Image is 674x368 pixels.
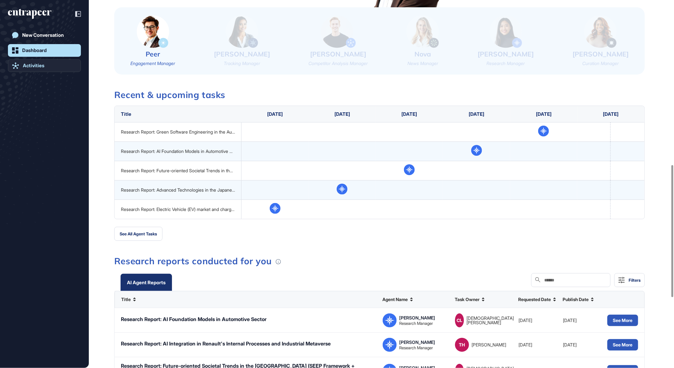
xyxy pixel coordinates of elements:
[309,60,368,67] div: Competitor Analysis Manager
[8,44,81,57] a: Dashboard
[121,187,235,193] div: Research Report: Advanced Technologies in the Japanese Automotive Industry
[563,318,577,323] span: [DATE]
[466,316,519,325] div: [DEMOGRAPHIC_DATA][PERSON_NAME]
[382,297,408,302] span: Agent Name
[23,63,44,69] div: Activities
[226,15,258,48] img: tracy-small.png
[115,106,241,122] th: Title
[8,59,81,72] a: Activities
[443,106,510,122] th: [DATE]
[607,339,638,351] button: See More
[127,280,166,285] div: AI Agent Reports
[519,342,532,347] span: [DATE]
[614,273,645,287] button: Filters
[472,343,506,347] div: [PERSON_NAME]
[584,15,617,48] img: curie-small.png
[486,60,525,67] div: Research Manager
[572,49,629,59] div: [PERSON_NAME]
[490,15,522,48] img: reese-small.png
[577,106,644,122] th: [DATE]
[137,15,169,48] img: peer-small.png
[399,340,435,345] div: [PERSON_NAME]
[607,315,638,326] button: See More
[399,321,433,325] div: Research Manager
[121,168,235,173] div: Research Report: Future-oriented Societal Trends in the [GEOGRAPHIC_DATA] (SEEP Framework + Techn...
[114,257,645,266] h3: Research reports conducted for you
[376,106,443,122] th: [DATE]
[121,129,235,135] div: Research Report: Green Software Engineering in the Automotive Sector
[399,346,433,350] div: Research Manager
[8,29,81,42] a: New Conversation
[8,9,51,19] div: entrapeer-logo
[22,48,47,53] div: Dashboard
[121,297,131,302] span: Title
[121,149,235,154] div: Research Report: AI Foundation Models in Automotive Sector
[629,278,641,283] div: Filters
[518,297,551,302] span: Requested Date
[121,340,331,347] div: Research Report: AI Integration in Renault's Internal Processes and Industrial Metaverse
[146,49,160,59] div: Peer
[241,106,309,122] th: [DATE]
[455,297,479,302] span: Task Owner
[399,316,435,320] div: [PERSON_NAME]
[114,227,162,241] button: See All Agent Tasks
[22,32,64,38] div: New Conversation
[310,49,367,59] div: [PERSON_NAME]
[414,49,431,59] div: Nova
[321,15,356,48] img: nash-small.png
[121,207,235,212] div: Research Report: Electric Vehicle (EV) market and charging systems in [GEOGRAPHIC_DATA]
[563,342,577,347] span: [DATE]
[114,90,645,99] h3: Recent & upcoming tasks
[455,338,469,352] div: TH
[582,60,619,67] div: Curation Manager
[478,49,534,59] div: [PERSON_NAME]
[121,316,267,323] div: Research Report: AI Foundation Models in Automotive Sector
[455,313,464,327] div: CL
[519,318,532,323] span: [DATE]
[563,297,589,302] span: Publish Date
[406,15,439,48] img: nova-small.png
[309,106,376,122] th: [DATE]
[510,106,578,122] th: [DATE]
[224,60,260,67] div: Tracking Manager
[130,60,175,67] div: Engagement Manager
[407,60,438,67] div: News Manager
[214,49,270,59] div: [PERSON_NAME]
